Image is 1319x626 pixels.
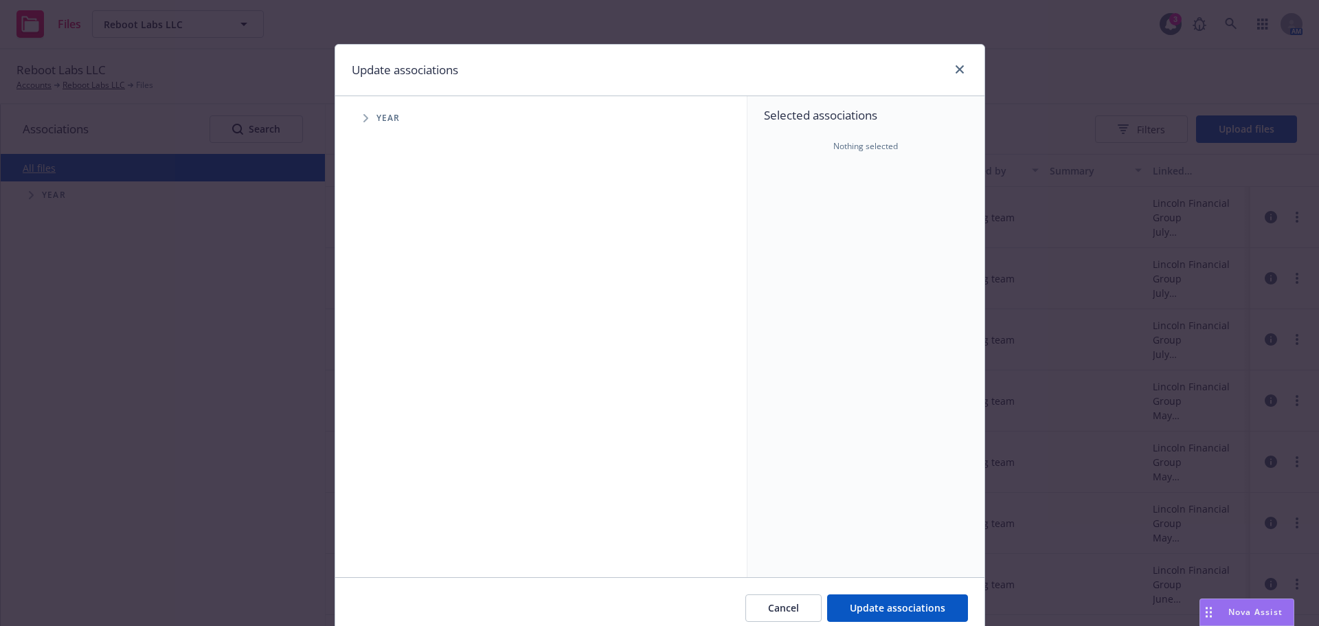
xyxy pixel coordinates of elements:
[850,601,945,614] span: Update associations
[833,140,898,153] span: Nothing selected
[335,104,747,132] div: Tree Example
[745,594,822,622] button: Cancel
[764,107,968,124] span: Selected associations
[1200,599,1217,625] div: Drag to move
[1228,606,1283,618] span: Nova Assist
[376,114,401,122] span: Year
[951,61,968,78] a: close
[1199,599,1294,626] button: Nova Assist
[768,601,799,614] span: Cancel
[352,61,458,79] h1: Update associations
[827,594,968,622] button: Update associations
